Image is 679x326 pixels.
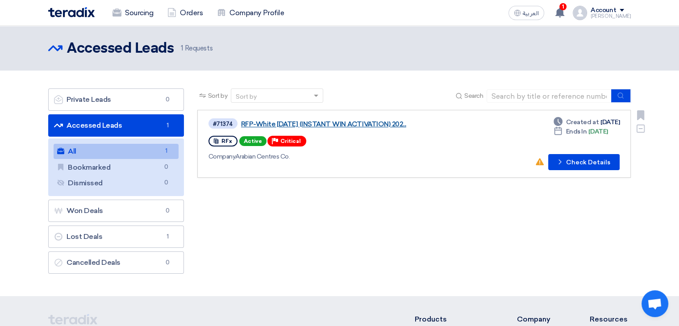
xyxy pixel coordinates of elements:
[464,91,483,100] span: Search
[48,226,184,248] a: Lost Deals1
[239,136,267,146] span: Active
[208,153,236,160] span: Company
[54,176,179,191] a: Dismissed
[48,7,95,17] img: Teradix logo
[590,314,631,325] li: Resources
[566,127,587,136] span: Ends In
[280,138,301,144] span: Critical
[523,10,539,17] span: العربية
[162,121,173,130] span: 1
[236,92,257,101] div: Sort by
[162,232,173,241] span: 1
[54,144,179,159] a: All
[105,3,160,23] a: Sourcing
[67,40,174,58] h2: Accessed Leads
[517,314,563,325] li: Company
[487,89,612,103] input: Search by title or reference number
[54,160,179,175] a: Bookmarked
[162,258,173,267] span: 0
[591,14,631,19] div: [PERSON_NAME]
[161,163,171,172] span: 0
[48,251,184,274] a: Cancelled Deals0
[208,91,228,100] span: Sort by
[161,146,171,156] span: 1
[415,314,490,325] li: Products
[48,200,184,222] a: Won Deals0
[213,121,233,127] div: #71374
[181,44,183,52] span: 1
[48,88,184,111] a: Private Leads0
[573,6,587,20] img: profile_test.png
[221,138,232,144] span: RFx
[161,178,171,188] span: 0
[241,120,464,128] a: RFP-White [DATE] (INSTANT WIN ACTIVATION) 202...
[591,7,616,14] div: Account
[559,3,567,10] span: 1
[642,290,668,317] div: Open chat
[548,154,620,170] button: Check Details
[210,3,291,23] a: Company Profile
[566,117,599,127] span: Created at
[160,3,210,23] a: Orders
[162,206,173,215] span: 0
[208,152,466,161] div: Arabian Centres Co.
[181,43,212,54] span: Requests
[508,6,544,20] button: العربية
[162,95,173,104] span: 0
[48,114,184,137] a: Accessed Leads1
[554,127,608,136] div: [DATE]
[554,117,620,127] div: [DATE]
